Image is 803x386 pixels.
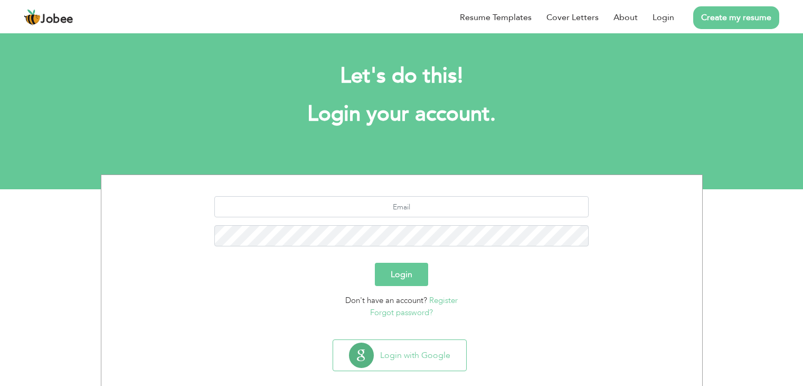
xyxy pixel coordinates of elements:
[345,295,427,306] span: Don't have an account?
[460,11,532,24] a: Resume Templates
[24,9,41,26] img: jobee.io
[375,263,428,286] button: Login
[693,6,779,29] a: Create my resume
[546,11,599,24] a: Cover Letters
[41,14,73,25] span: Jobee
[333,340,466,371] button: Login with Google
[117,62,687,90] h2: Let's do this!
[653,11,674,24] a: Login
[613,11,638,24] a: About
[24,9,73,26] a: Jobee
[214,196,589,217] input: Email
[117,100,687,128] h1: Login your account.
[429,295,458,306] a: Register
[370,307,433,318] a: Forgot password?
